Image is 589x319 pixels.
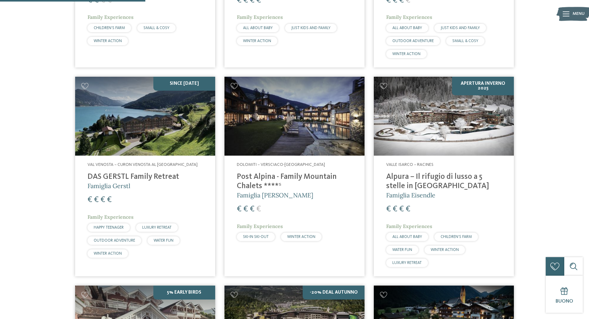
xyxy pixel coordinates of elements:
[237,162,325,167] span: Dolomiti – Versciaco-[GEOGRAPHIC_DATA]
[237,14,283,20] span: Family Experiences
[250,205,254,213] span: €
[75,77,215,156] img: Cercate un hotel per famiglie? Qui troverete solo i migliori!
[452,39,478,43] span: SMALL & COSY
[94,226,124,230] span: HAPPY TEENAGER
[237,205,241,213] span: €
[94,39,122,43] span: WINTER ACTION
[406,205,410,213] span: €
[386,223,432,229] span: Family Experiences
[291,26,331,30] span: JUST KIDS AND FAMILY
[87,196,92,204] span: €
[441,26,480,30] span: JUST KIDS AND FAMILY
[243,39,271,43] span: WINTER ACTION
[94,252,122,256] span: WINTER ACTION
[556,299,573,304] span: Buono
[243,235,269,239] span: SKI-IN SKI-OUT
[100,196,105,204] span: €
[224,77,365,276] a: Cercate un hotel per famiglie? Qui troverete solo i migliori! Dolomiti – Versciaco-[GEOGRAPHIC_DA...
[87,182,130,190] span: Famiglia Gerstl
[392,235,422,239] span: ALL ABOUT BABY
[154,239,173,243] span: WATER FUN
[392,26,422,30] span: ALL ABOUT BABY
[392,248,412,252] span: WATER FUN
[374,77,514,156] img: Cercate un hotel per famiglie? Qui troverete solo i migliori!
[87,14,134,20] span: Family Experiences
[386,191,435,199] span: Famiglia Eisendle
[87,162,198,167] span: Val Venosta – Curon Venosta al [GEOGRAPHIC_DATA]
[107,196,112,204] span: €
[392,261,422,265] span: LUXURY RETREAT
[392,39,434,43] span: OUTDOOR ADVENTURE
[399,205,404,213] span: €
[87,214,134,220] span: Family Experiences
[393,205,397,213] span: €
[374,77,514,276] a: Cercate un hotel per famiglie? Qui troverete solo i migliori! Apertura inverno 2025 Valle Isarco ...
[431,248,459,252] span: WINTER ACTION
[386,162,433,167] span: Valle Isarco – Racines
[546,276,583,313] a: Buono
[243,205,248,213] span: €
[237,191,313,199] span: Famiglia [PERSON_NAME]
[392,52,420,56] span: WINTER ACTION
[142,226,172,230] span: LUXURY RETREAT
[287,235,315,239] span: WINTER ACTION
[75,77,215,276] a: Cercate un hotel per famiglie? Qui troverete solo i migliori! SINCE [DATE] Val Venosta – Curon Ve...
[87,172,203,182] h4: DAS GERSTL Family Retreat
[441,235,472,239] span: CHILDREN’S FARM
[94,26,125,30] span: CHILDREN’S FARM
[94,196,99,204] span: €
[143,26,169,30] span: SMALL & COSY
[237,223,283,229] span: Family Experiences
[386,14,432,20] span: Family Experiences
[237,172,352,191] h4: Post Alpina - Family Mountain Chalets ****ˢ
[256,205,261,213] span: €
[386,205,391,213] span: €
[94,239,135,243] span: OUTDOOR ADVENTURE
[224,77,365,156] img: Post Alpina - Family Mountain Chalets ****ˢ
[386,172,502,191] h4: Alpura – Il rifugio di lusso a 5 stelle in [GEOGRAPHIC_DATA]
[243,26,273,30] span: ALL ABOUT BABY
